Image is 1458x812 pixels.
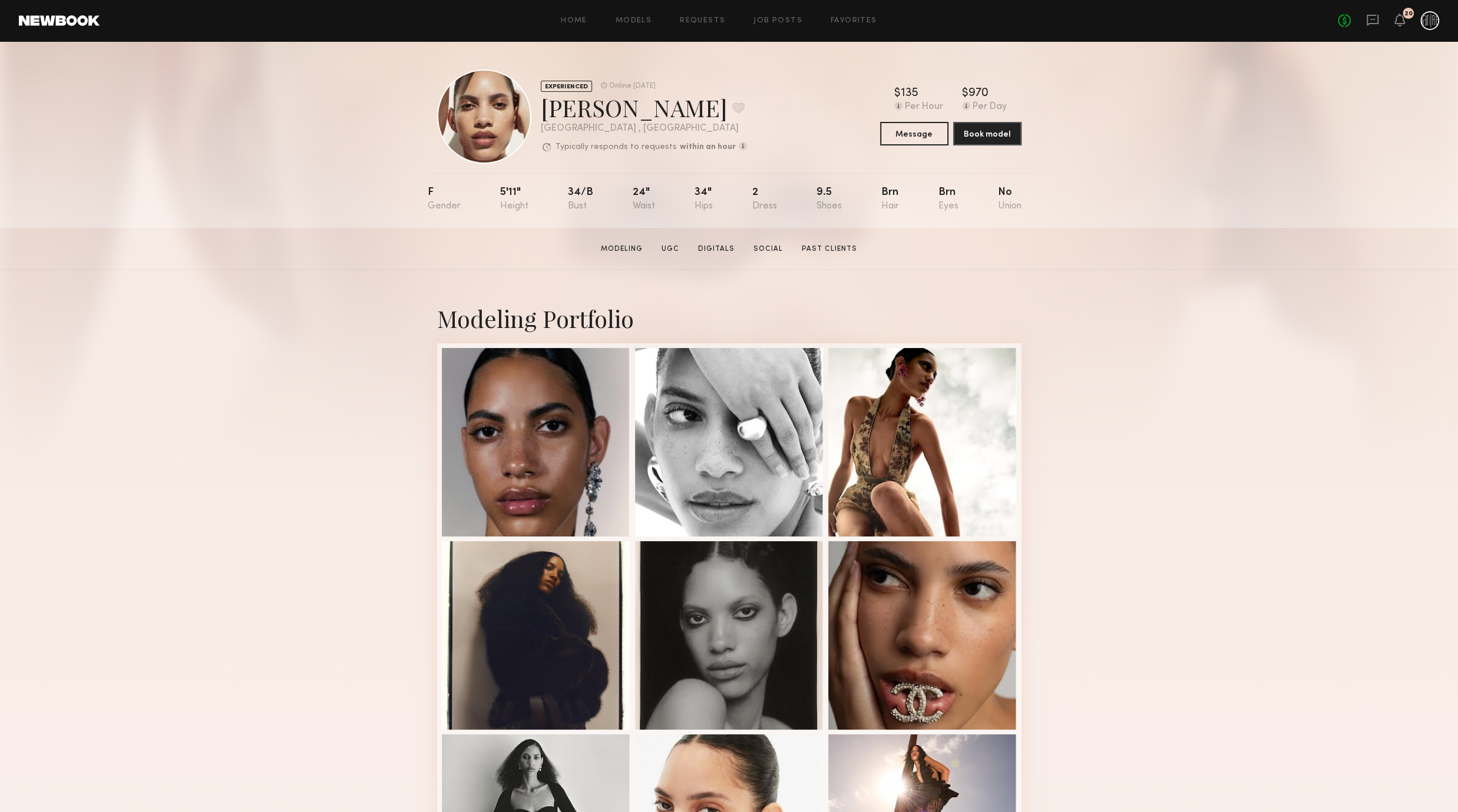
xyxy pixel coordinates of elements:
[905,102,943,112] div: Per Hour
[894,88,901,100] div: $
[973,102,1007,112] div: Per Day
[938,187,958,211] div: Brn
[1404,11,1413,17] div: 20
[881,187,899,211] div: Brn
[596,244,647,254] a: Modeling
[561,17,587,25] a: Home
[998,187,1021,211] div: No
[968,88,988,100] div: 970
[695,187,713,211] div: 34"
[500,187,528,211] div: 5'11"
[568,187,593,211] div: 34/b
[962,88,968,100] div: $
[437,303,1021,334] div: Modeling Portfolio
[880,122,948,145] button: Message
[816,187,842,211] div: 9.5
[428,187,461,211] div: F
[953,122,1021,145] button: Book model
[831,17,877,25] a: Favorites
[556,143,677,151] p: Typically responds to requests
[753,17,802,25] a: Job Posts
[680,17,725,25] a: Requests
[749,244,788,254] a: Social
[633,187,655,211] div: 24"
[609,82,656,90] div: Online [DATE]
[657,244,684,254] a: UGC
[541,92,747,123] div: [PERSON_NAME]
[752,187,777,211] div: 2
[541,81,592,92] div: EXPERIENCED
[680,143,736,151] b: within an hour
[693,244,739,254] a: Digitals
[616,17,652,25] a: Models
[541,124,747,134] div: [GEOGRAPHIC_DATA] , [GEOGRAPHIC_DATA]
[901,88,918,100] div: 135
[797,244,862,254] a: Past Clients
